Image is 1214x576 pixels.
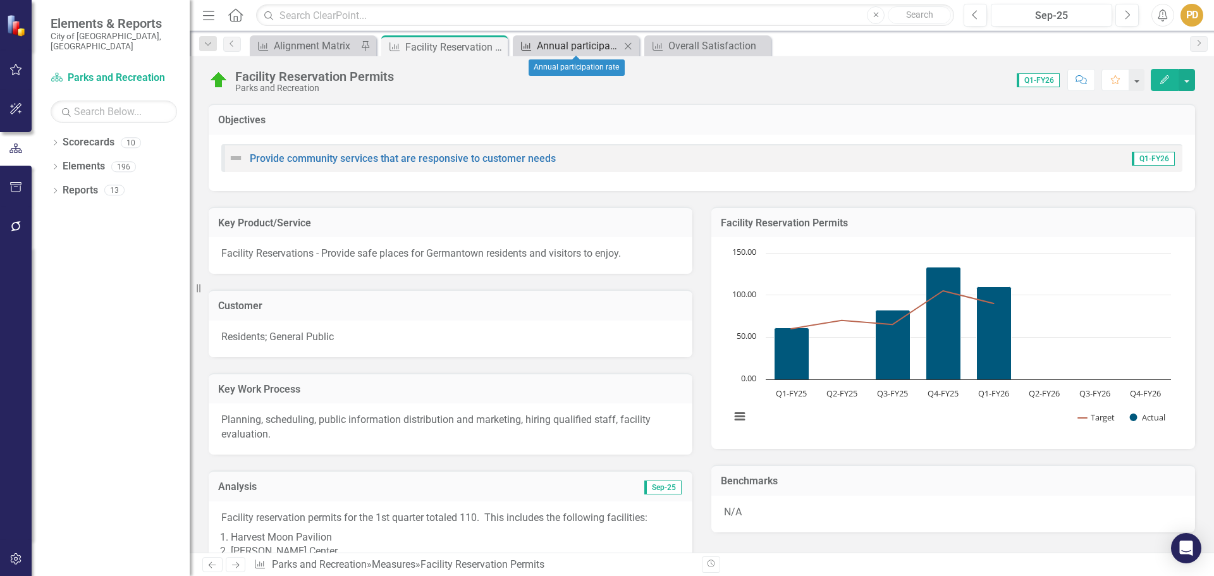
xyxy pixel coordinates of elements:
a: Scorecards [63,135,114,150]
input: Search Below... [51,101,177,123]
text: Q1-FY26 [978,388,1009,399]
div: Facility Reservation Permits [420,558,544,570]
text: 50.00 [737,330,756,341]
text: Q4-FY25 [928,388,959,399]
div: Overall Satisfaction [668,38,768,54]
text: 0.00 [741,372,756,384]
p: Facility reservation permits for the 1st quarter totaled 110. This includes the following facilit... [221,511,680,528]
button: Search [888,6,951,24]
text: 150.00 [732,246,756,257]
img: On Target [209,70,229,90]
button: PD [1180,4,1203,27]
a: Alignment Matrix [253,38,357,54]
h3: Key Product/Service [218,218,683,229]
h3: Benchmarks [721,475,1186,487]
text: Q2-FY25 [826,388,857,399]
div: Annual participation rate [537,38,620,54]
text: Q2-FY26 [1029,388,1060,399]
div: Facility Reservation Permits [405,39,505,55]
span: Elements & Reports [51,16,177,31]
button: View chart menu, Chart [731,408,749,426]
input: Search ClearPoint... [256,4,954,27]
a: Measures [372,558,415,570]
div: Open Intercom Messenger [1171,533,1201,563]
a: Elements [63,159,105,174]
h3: Analysis [218,481,451,493]
a: Parks and Recreation [272,558,367,570]
h3: Facility Reservation Permits [721,218,1186,229]
path: Q1-FY26, 110. Actual. [977,287,1012,380]
p: Facility Reservations - Provide safe places for Germantown residents and visitors to enjoy. [221,247,680,261]
text: Q3-FY26 [1079,388,1110,399]
a: Annual participation rate [516,38,620,54]
h3: Key Work Process [218,384,683,395]
div: Parks and Recreation [235,83,394,93]
span: Sep-25 [644,481,682,494]
li: [PERSON_NAME] Center [231,544,680,559]
span: Q1-FY26 [1132,152,1175,166]
li: Harvest Moon Pavilion [231,530,680,545]
a: Parks and Recreation [51,71,177,85]
div: Facility Reservation Permits [235,70,394,83]
button: Show Target [1078,412,1115,423]
svg: Interactive chart [724,247,1177,436]
text: 100.00 [732,288,756,300]
div: Alignment Matrix [274,38,357,54]
img: ClearPoint Strategy [6,15,28,37]
text: Q3-FY25 [877,388,908,399]
button: Show Actual [1130,412,1165,423]
span: Search [906,9,933,20]
g: Actual, series 2 of 2. Bar series with 8 bars. [775,253,1146,380]
div: 10 [121,137,141,148]
a: Overall Satisfaction [647,38,768,54]
div: Planning, scheduling, public information distribution and marketing, hiring qualified staff, faci... [221,413,680,442]
h3: Customer [218,300,683,312]
path: Q3-FY25, 82. Actual. [876,310,910,380]
text: Q4-FY26 [1130,388,1161,399]
div: 196 [111,161,136,172]
small: City of [GEOGRAPHIC_DATA], [GEOGRAPHIC_DATA] [51,31,177,52]
span: Q1-FY26 [1017,73,1060,87]
div: 13 [104,185,125,196]
button: Sep-25 [991,4,1112,27]
a: Reports [63,183,98,198]
h3: Objectives [218,114,1186,126]
path: Q4-FY25, 133. Actual. [926,267,961,380]
div: Sep-25 [995,8,1108,23]
path: Q1-FY25, 61. Actual. [775,328,809,380]
p: Residents; General Public [221,330,680,345]
div: » » [254,558,692,572]
text: Q1-FY25 [776,388,807,399]
div: Annual participation rate [529,59,625,76]
img: Not Defined [228,150,243,166]
div: Chart. Highcharts interactive chart. [724,247,1182,436]
p: N/A [724,505,1182,520]
a: Provide community services that are responsive to customer needs [250,152,556,164]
